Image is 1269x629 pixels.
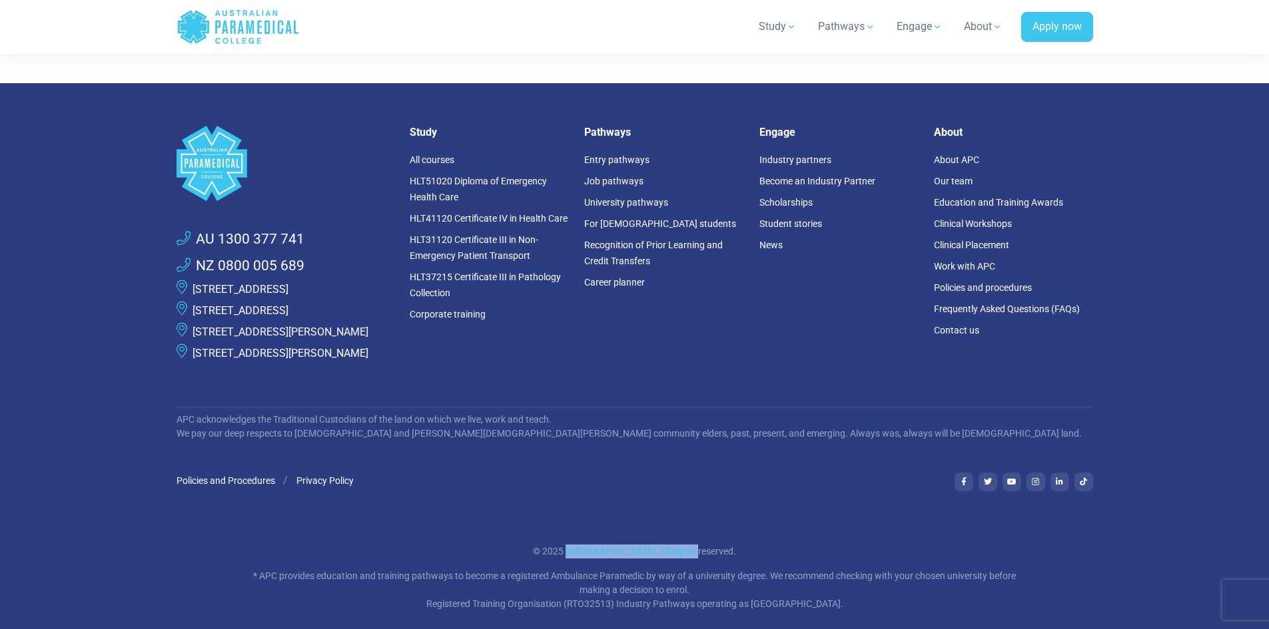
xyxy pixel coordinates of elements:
[584,218,736,229] a: For [DEMOGRAPHIC_DATA] students
[177,5,300,49] a: Australian Paramedical College
[584,197,668,208] a: University pathways
[193,347,368,359] a: [STREET_ADDRESS][PERSON_NAME]
[410,272,561,298] a: HLT37215 Certificate III in Pathology Collection
[934,218,1012,229] a: Clinical Workshops
[759,218,822,229] a: Student stories
[584,240,723,266] a: Recognition of Prior Learning and Credit Transfers
[934,282,1032,293] a: Policies and procedures
[410,234,538,261] a: HLT31120 Certificate III in Non-Emergency Patient Transport
[584,277,645,288] a: Career planner
[934,126,1093,138] h5: About
[410,154,454,165] a: All courses
[759,240,783,250] a: News
[759,126,919,138] h5: Engage
[584,154,649,165] a: Entry pathways
[177,256,304,277] a: NZ 0800 005 689
[934,304,1080,314] a: Frequently Asked Questions (FAQs)
[177,229,304,250] a: AU 1300 377 741
[759,154,831,165] a: Industry partners
[584,126,743,138] h5: Pathways
[410,213,568,224] a: HLT41120 Certificate IV in Health Care
[193,283,288,296] a: [STREET_ADDRESS]
[410,309,486,319] a: Corporate training
[889,8,951,45] a: Engage
[245,544,1025,558] p: © 2025 [GEOGRAPHIC_DATA]. All rights reserved.
[410,126,569,138] h5: Study
[934,325,979,335] a: Contact us
[584,176,643,186] a: Job pathways
[759,197,813,208] a: Scholarships
[193,304,288,317] a: [STREET_ADDRESS]
[956,8,1011,45] a: About
[177,475,275,486] a: Policies and Procedures
[934,197,1063,208] a: Education and Training Awards
[751,8,805,45] a: Study
[934,261,995,272] a: Work with APC
[810,8,883,45] a: Pathways
[245,569,1025,611] p: * APC provides education and training pathways to become a registered Ambulance Paramedic by way ...
[934,240,1009,250] a: Clinical Placement
[1021,12,1093,43] a: Apply now
[296,475,354,486] a: Privacy Policy
[177,413,1093,441] p: APC acknowledges the Traditional Custodians of the land on which we live, work and teach. We pay ...
[410,176,547,202] a: HLT51020 Diploma of Emergency Health Care
[934,154,979,165] a: About APC
[193,325,368,338] a: [STREET_ADDRESS][PERSON_NAME]
[177,126,394,201] a: Space
[759,176,875,186] a: Become an Industry Partner
[934,176,973,186] a: Our team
